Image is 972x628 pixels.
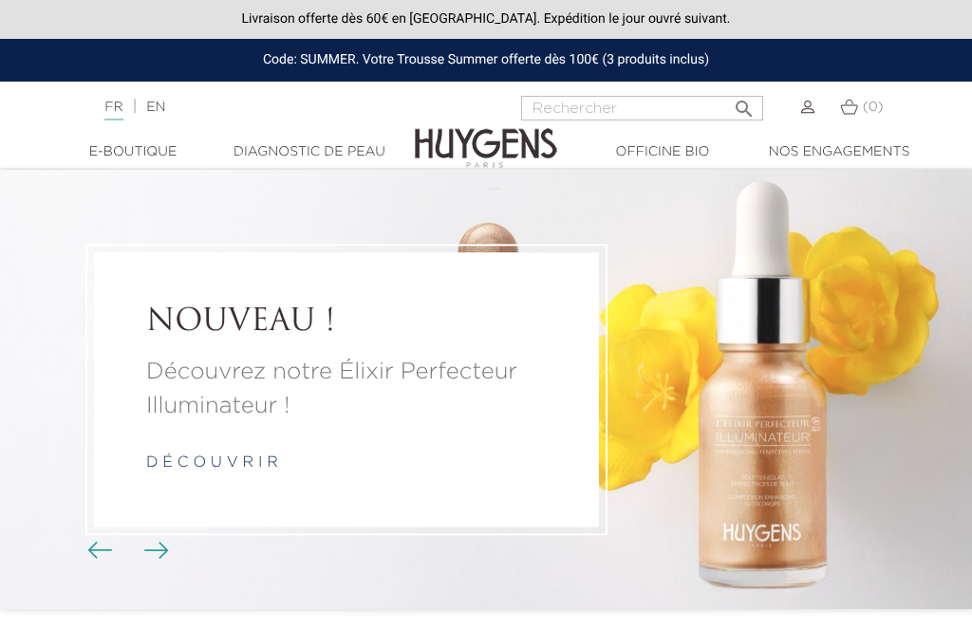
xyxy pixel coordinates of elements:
[45,142,221,162] a: E-Boutique
[863,101,884,114] span: (0)
[727,90,761,116] button: 
[146,355,547,423] a: Découvrez notre Élixir Perfecteur Illuminateur !
[221,142,398,162] a: Diagnostic de peau
[574,142,751,162] a: Officine Bio
[95,537,157,565] div: Boutons du carrousel
[146,455,278,471] a: d é c o u v r i r
[146,305,547,341] a: NOUVEAU !
[146,101,165,114] a: EN
[733,92,756,115] i: 
[751,142,927,162] a: Nos engagements
[104,101,122,120] a: FR
[415,98,557,171] img: Huygens
[521,96,763,120] input: Rechercher
[95,96,390,119] div: |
